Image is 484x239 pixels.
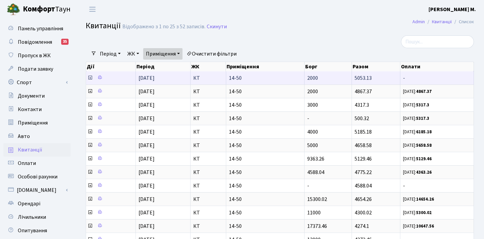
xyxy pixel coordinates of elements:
[138,142,155,149] span: [DATE]
[3,49,71,62] a: Пропуск в ЖК
[229,197,301,202] span: 14-50
[23,4,55,14] b: Комфорт
[3,35,71,49] a: Повідомлення35
[3,143,71,157] a: Квитанції
[18,119,48,127] span: Приміщення
[143,48,183,60] a: Приміщення
[3,22,71,35] a: Панель управління
[412,18,425,25] a: Admin
[416,89,432,95] b: 4867.37
[429,6,476,13] b: [PERSON_NAME] М.
[18,52,51,59] span: Пропуск в ЖК
[429,5,476,13] a: [PERSON_NAME] М.
[18,65,53,73] span: Подати заявку
[18,227,47,234] span: Опитування
[403,129,432,135] small: [DATE]:
[193,224,223,229] span: КТ
[401,35,474,48] input: Пошук...
[229,143,301,148] span: 14-50
[138,88,155,95] span: [DATE]
[305,62,352,71] th: Борг
[193,102,223,108] span: КТ
[355,142,372,149] span: 4658.58
[138,223,155,230] span: [DATE]
[307,101,318,109] span: 3000
[3,197,71,210] a: Орендарі
[403,142,432,148] small: [DATE]:
[452,18,474,26] li: Список
[18,106,42,113] span: Контакти
[18,92,45,100] span: Документи
[18,38,52,46] span: Повідомлення
[193,89,223,94] span: КТ
[125,48,142,60] a: ЖК
[416,223,434,229] b: 10647.56
[229,116,301,121] span: 14-50
[18,146,42,153] span: Квитанції
[61,39,69,45] div: 35
[3,76,71,89] a: Спорт
[3,157,71,170] a: Оплати
[416,115,429,122] b: 5317.3
[352,62,400,71] th: Разом
[355,196,372,203] span: 4654.26
[355,169,372,176] span: 4775.22
[138,209,155,216] span: [DATE]
[229,210,301,215] span: 14-50
[193,129,223,135] span: КТ
[229,170,301,175] span: 14-50
[403,89,432,95] small: [DATE]:
[3,116,71,130] a: Приміщення
[3,62,71,76] a: Подати заявку
[207,24,227,30] a: Скинути
[138,101,155,109] span: [DATE]
[355,209,372,216] span: 4300.02
[400,62,474,71] th: Оплати
[3,89,71,103] a: Документи
[403,115,429,122] small: [DATE]:
[416,210,432,216] b: 5300.02
[416,102,429,108] b: 5317.3
[355,74,372,82] span: 5053.13
[355,155,372,163] span: 5129.46
[307,223,327,230] span: 17373.46
[403,156,432,162] small: [DATE]:
[416,169,432,175] b: 4363.26
[18,25,63,32] span: Панель управління
[355,88,372,95] span: 4867.37
[403,75,471,81] span: -
[229,183,301,189] span: 14-50
[3,103,71,116] a: Контакти
[355,223,369,230] span: 4274.1
[193,156,223,162] span: КТ
[122,24,205,30] div: Відображено з 1 по 25 з 52 записів.
[403,169,432,175] small: [DATE]:
[355,115,369,122] span: 500.32
[7,3,20,16] img: logo.png
[307,142,318,149] span: 5000
[18,133,30,140] span: Авто
[193,75,223,81] span: КТ
[307,88,318,95] span: 2000
[138,155,155,163] span: [DATE]
[229,156,301,162] span: 14-50
[193,183,223,189] span: КТ
[307,128,318,136] span: 4000
[3,210,71,224] a: Лічильники
[86,20,121,32] span: Квитанції
[355,101,369,109] span: 4317.3
[307,74,318,82] span: 2000
[138,169,155,176] span: [DATE]
[307,169,324,176] span: 4588.04
[18,173,57,180] span: Особові рахунки
[138,196,155,203] span: [DATE]
[307,155,324,163] span: 9363.26
[307,196,327,203] span: 15300.02
[307,182,309,190] span: -
[226,62,304,71] th: Приміщення
[193,210,223,215] span: КТ
[3,170,71,183] a: Особові рахунки
[193,170,223,175] span: КТ
[229,89,301,94] span: 14-50
[23,4,71,15] span: Таун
